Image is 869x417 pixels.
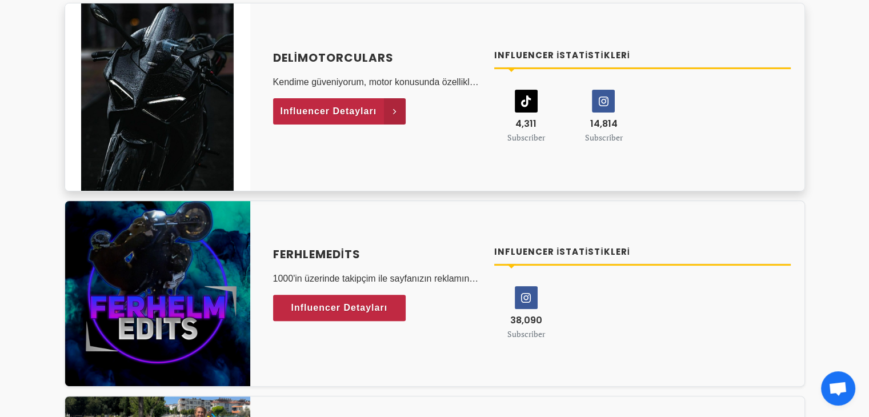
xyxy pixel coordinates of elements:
[584,132,622,143] small: Subscriber
[281,103,377,120] span: Influencer Detayları
[291,299,388,316] span: Influencer Detayları
[273,98,406,125] a: Influencer Detayları
[273,295,406,321] a: Influencer Detayları
[590,117,617,130] span: 14,814
[273,272,481,286] p: 1000'in üzerinde takipçim ile sayfanızın reklamını yapabilirim.
[821,371,855,406] div: Açık sohbet
[507,132,545,143] small: Subscriber
[510,314,542,327] span: 38,090
[273,246,481,263] a: FerhlemEdits
[273,49,481,66] a: delimotorculars
[515,117,536,130] span: 4,311
[507,328,545,339] small: Subscriber
[273,75,481,89] p: Kendime güveniyorum, motor konusunda özellikle zaten hesabım motor üstüne tiktok hesabım ise başk...
[494,246,791,259] h4: Influencer İstatistikleri
[494,49,791,62] h4: Influencer İstatistikleri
